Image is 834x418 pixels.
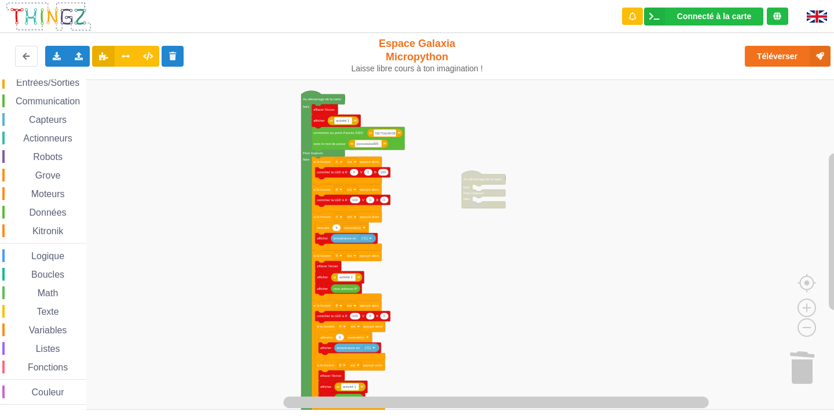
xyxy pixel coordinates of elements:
text: attendre [320,336,332,339]
span: Robots [31,152,64,162]
text: V [362,198,364,202]
text: seconde(s) [344,226,361,230]
text: est [351,325,356,328]
text: température en [337,346,360,350]
span: Math [36,288,60,298]
span: Variables [27,325,69,335]
text: Pour toujours [303,151,323,155]
span: Grove [34,170,63,180]
text: activité 1 [336,119,349,122]
span: Listes [34,344,62,354]
div: Tu es connecté au serveur de création de Thingz [767,8,788,25]
text: 0 [383,314,386,318]
text: V [362,314,364,318]
span: Capteurs [27,115,68,125]
span: Données [28,208,68,217]
text: B [376,198,379,202]
text: est [350,364,355,367]
text: contrôler la LED à R [317,198,348,202]
text: B [339,364,341,367]
text: B [374,170,376,174]
text: B [336,304,338,307]
text: 100 [381,170,387,174]
text: si le bouton [313,254,331,257]
img: thingz_logo.png [5,1,92,32]
text: B [336,254,338,257]
text: si le bouton [313,304,331,307]
text: Au démarrage de la carte [303,97,341,101]
text: attendre [317,226,329,230]
text: afficher [320,346,331,350]
span: Actionneurs [21,133,74,143]
text: B [336,188,338,191]
span: Kitronik [31,226,65,236]
span: Moteurs [30,189,67,199]
span: Logique [30,251,66,261]
text: faire [463,186,470,189]
text: 0 [367,170,370,174]
text: 3 [339,336,341,339]
text: appuyé alors [363,325,383,328]
text: 100 [352,198,359,202]
text: appuyé alors [363,364,383,367]
button: Téléverser [745,46,831,67]
span: Entrées/Sorties [14,78,81,88]
text: connexion au point d'accès SSID [313,132,363,135]
div: Ta base fonctionne bien ! [644,8,763,26]
text: A [339,325,341,328]
text: si le bouton [313,160,331,163]
text: contrôler la LED à R [317,170,348,174]
text: 3 [335,226,337,230]
text: est [348,160,352,163]
text: 0 [370,198,372,202]
span: Texte [35,307,60,317]
text: faire [303,106,309,109]
text: V [360,170,363,174]
text: A [336,215,338,219]
text: si le bouton [313,188,331,191]
text: est [347,254,352,257]
text: activité 1 [343,385,356,388]
text: si le bouton [317,325,334,328]
text: effacer l'écran [317,264,338,268]
text: faire [303,158,309,161]
text: 0 [353,170,356,174]
text: seconde(s) [348,336,364,339]
text: activité 1 [339,275,353,279]
span: Fonctions [26,362,69,372]
text: avec le mot de passe [313,142,345,146]
text: Au démarrage de la carte [463,177,502,181]
text: 0 [370,314,372,318]
text: A [336,160,338,163]
text: faire [463,197,470,201]
text: NETGEAR38 [375,132,396,135]
text: appuyé alors [360,215,379,219]
text: est [348,215,352,219]
text: afficher [317,275,328,279]
span: Boucles [30,270,66,279]
text: appuyé alors [360,160,379,163]
text: afficher [313,119,324,122]
div: Laisse libre cours à ton imagination ! [346,64,488,74]
text: afficher [317,237,328,240]
text: est [347,304,352,307]
text: joyoustuba995 [356,142,379,146]
text: afficher [317,287,328,290]
text: effacer l'écran [320,374,341,377]
text: (°C) [361,237,368,240]
div: Connecté à la carte [677,12,751,20]
text: appuyé alors [360,304,379,307]
text: température en [334,237,357,240]
text: si le bouton [317,364,334,367]
text: (°C) [365,346,371,350]
text: appuyé alors [360,188,379,191]
text: appuyé alors [360,254,379,257]
text: 0 [383,198,386,202]
div: Espace Galaxia Micropython [346,37,488,74]
text: est [347,188,352,191]
img: gb.png [807,10,827,23]
text: Pour toujours [463,191,484,195]
text: contrôler la LED à R [317,314,348,318]
text: B [376,314,379,318]
span: Communication [14,96,82,106]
